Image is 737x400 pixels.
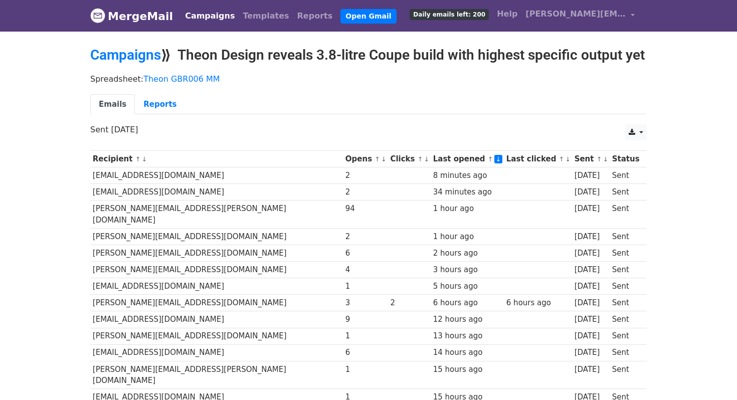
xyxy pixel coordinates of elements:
div: 1 [345,330,386,342]
div: 6 hours ago [433,297,501,309]
a: ↓ [381,155,387,163]
div: [DATE] [575,248,608,259]
td: [EMAIL_ADDRESS][DOMAIN_NAME] [90,184,343,201]
a: Open Gmail [340,9,396,24]
th: Last clicked [504,151,572,167]
th: Status [610,151,642,167]
h2: ⟫ Theon Design reveals 3.8-litre Coupe build with highest specific output yet [90,47,647,64]
td: [PERSON_NAME][EMAIL_ADDRESS][DOMAIN_NAME] [90,328,343,344]
a: ↓ [565,155,571,163]
a: Theon GBR006 MM [143,74,220,84]
td: [PERSON_NAME][EMAIL_ADDRESS][DOMAIN_NAME] [90,262,343,278]
span: Daily emails left: 200 [410,9,489,20]
td: Sent [610,184,642,201]
a: MergeMail [90,6,173,27]
div: [DATE] [575,281,608,292]
div: [DATE] [575,170,608,181]
div: 6 [345,248,386,259]
a: ↑ [488,155,493,163]
td: Sent [610,311,642,328]
div: 1 [345,364,386,375]
div: [DATE] [575,364,608,375]
td: [EMAIL_ADDRESS][DOMAIN_NAME] [90,344,343,361]
div: 3 [345,297,386,309]
th: Last opened [431,151,504,167]
td: Sent [610,361,642,389]
div: 13 hours ago [433,330,501,342]
td: Sent [610,278,642,295]
p: Spreadsheet: [90,74,647,84]
p: Sent [DATE] [90,124,647,135]
div: 8 minutes ago [433,170,501,181]
a: Daily emails left: 200 [406,4,493,24]
td: [EMAIL_ADDRESS][DOMAIN_NAME] [90,278,343,295]
div: 1 hour ago [433,231,501,243]
div: 2 hours ago [433,248,501,259]
div: [DATE] [575,330,608,342]
td: Sent [610,245,642,262]
td: Sent [610,262,642,278]
div: [DATE] [575,297,608,309]
div: 6 hours ago [506,297,570,309]
td: [PERSON_NAME][EMAIL_ADDRESS][DOMAIN_NAME] [90,228,343,245]
div: [DATE] [575,264,608,276]
a: ↓ [141,155,147,163]
div: 3 hours ago [433,264,501,276]
a: ↑ [418,155,423,163]
div: 9 [345,314,386,325]
td: [PERSON_NAME][EMAIL_ADDRESS][PERSON_NAME][DOMAIN_NAME] [90,361,343,389]
div: 2 [345,186,386,198]
div: 5 hours ago [433,281,501,292]
div: [DATE] [575,186,608,198]
div: 2 [345,231,386,243]
img: MergeMail logo [90,8,105,23]
div: 2 [345,170,386,181]
th: Sent [572,151,610,167]
a: Reports [293,6,337,26]
div: [DATE] [575,347,608,358]
div: 94 [345,203,386,215]
div: 2 [390,297,428,309]
div: 1 hour ago [433,203,501,215]
th: Recipient [90,151,343,167]
td: Sent [610,344,642,361]
a: ↑ [375,155,380,163]
div: 15 hours ago [433,364,501,375]
div: 12 hours ago [433,314,501,325]
a: Help [493,4,521,24]
a: ↑ [597,155,602,163]
span: [PERSON_NAME][EMAIL_ADDRESS][DOMAIN_NAME] [525,8,626,20]
a: [PERSON_NAME][EMAIL_ADDRESS][DOMAIN_NAME] [521,4,639,28]
td: Sent [610,228,642,245]
div: 34 minutes ago [433,186,501,198]
td: Sent [610,328,642,344]
a: ↑ [559,155,565,163]
div: 4 [345,264,386,276]
a: ↓ [603,155,608,163]
div: [DATE] [575,231,608,243]
a: Campaigns [90,47,161,63]
th: Opens [343,151,388,167]
div: 6 [345,347,386,358]
a: Emails [90,94,135,115]
a: Campaigns [181,6,239,26]
td: [PERSON_NAME][EMAIL_ADDRESS][DOMAIN_NAME] [90,295,343,311]
a: ↑ [135,155,141,163]
td: [EMAIL_ADDRESS][DOMAIN_NAME] [90,311,343,328]
td: Sent [610,295,642,311]
a: ↓ [494,155,503,163]
a: Reports [135,94,185,115]
div: 1 [345,281,386,292]
td: Sent [610,167,642,184]
td: Sent [610,201,642,229]
a: Templates [239,6,293,26]
a: ↓ [424,155,429,163]
div: 14 hours ago [433,347,501,358]
td: [PERSON_NAME][EMAIL_ADDRESS][DOMAIN_NAME] [90,245,343,262]
td: [EMAIL_ADDRESS][DOMAIN_NAME] [90,167,343,184]
td: [PERSON_NAME][EMAIL_ADDRESS][PERSON_NAME][DOMAIN_NAME] [90,201,343,229]
div: [DATE] [575,203,608,215]
div: [DATE] [575,314,608,325]
th: Clicks [388,151,431,167]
